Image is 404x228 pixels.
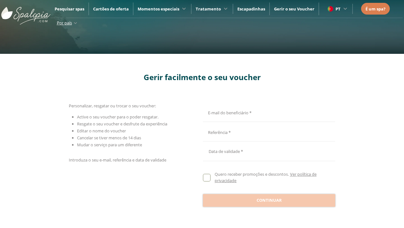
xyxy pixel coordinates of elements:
[203,194,335,207] button: Continuar
[93,6,129,12] a: Cartões de oferta
[365,5,385,12] a: É um spa?
[1,1,50,25] img: ImgLogoSpalopia.BvClDcEz.svg
[69,103,156,109] span: Personalizar, resgatar ou trocar o seu voucher:
[257,197,282,204] span: Continuar
[77,135,141,141] span: Cancelar se tiver menos de 14 dias
[365,6,385,12] span: É um spa?
[77,114,158,120] span: Active o seu voucher para o poder resgatar.
[77,128,126,134] span: Editar o nome do voucher
[69,157,166,163] span: Introduza o seu e-mail, referência e data de validade
[274,6,314,12] a: Gerir o seu Voucher
[237,6,265,12] a: Escapadinhas
[57,20,72,26] span: Por país
[215,171,316,183] a: Ver política de privacidade
[77,121,167,127] span: Resgate o seu voucher e desfrute da experiência
[215,171,289,177] span: Quero receber promoções e descontos.
[77,142,142,148] span: Mudar o serviço para um diferente
[144,72,261,82] span: Gerir facilmente o seu voucher
[55,6,84,12] a: Pesquisar spas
